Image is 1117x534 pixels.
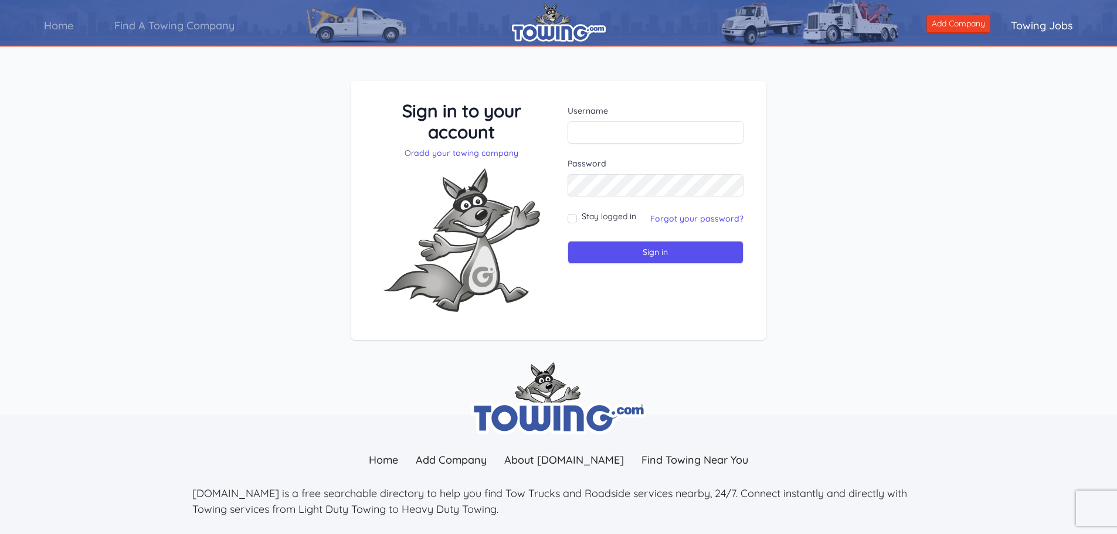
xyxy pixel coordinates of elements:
a: About [DOMAIN_NAME] [495,447,633,472]
h3: Sign in to your account [374,100,550,142]
a: Find Towing Near You [633,447,757,472]
input: Sign in [568,241,744,264]
a: Find A Towing Company [94,9,255,42]
a: Towing Jobs [990,9,1094,42]
p: Or [374,147,550,159]
a: Forgot your password? [650,213,743,224]
img: logo.png [512,3,606,42]
p: [DOMAIN_NAME] is a free searchable directory to help you find Tow Trucks and Roadside services ne... [192,485,925,517]
label: Stay logged in [582,210,636,222]
label: Password [568,158,744,169]
a: Add Company [926,15,990,33]
a: add your towing company [414,148,518,158]
a: Home [360,447,407,472]
a: Add Company [407,447,495,472]
a: Home [23,9,94,42]
img: Fox-Excited.png [374,159,549,321]
label: Username [568,105,744,117]
img: towing [471,362,647,434]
